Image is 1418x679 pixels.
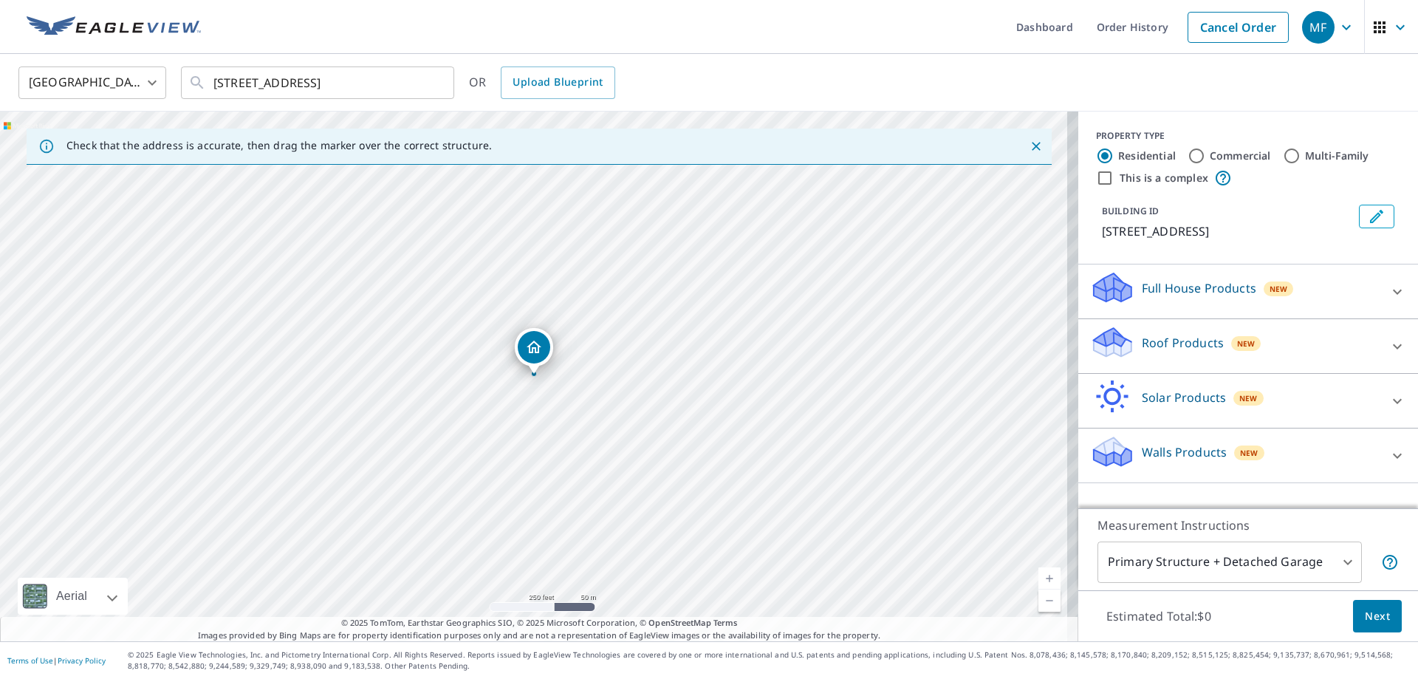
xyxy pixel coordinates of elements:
p: Roof Products [1142,334,1224,352]
span: Your report will include the primary structure and a detached garage if one exists. [1381,553,1399,571]
div: [GEOGRAPHIC_DATA] [18,62,166,103]
button: Edit building 1 [1359,205,1394,228]
div: Solar ProductsNew [1090,380,1406,422]
div: Aerial [18,578,128,615]
div: PROPERTY TYPE [1096,129,1400,143]
a: Current Level 17, Zoom In [1038,567,1061,590]
span: New [1240,447,1258,459]
div: Walls ProductsNew [1090,434,1406,477]
span: New [1270,283,1288,295]
a: Terms [713,617,738,628]
a: Current Level 17, Zoom Out [1038,590,1061,612]
span: Upload Blueprint [513,73,603,92]
p: Full House Products [1142,279,1256,297]
div: OR [469,66,615,99]
button: Next [1353,600,1402,633]
p: Check that the address is accurate, then drag the marker over the correct structure. [66,139,492,152]
p: | [7,656,106,665]
label: This is a complex [1120,171,1208,185]
p: Estimated Total: $0 [1095,600,1223,632]
span: New [1239,392,1258,404]
span: © 2025 TomTom, Earthstar Geographics SIO, © 2025 Microsoft Corporation, © [341,617,738,629]
a: Privacy Policy [58,655,106,666]
a: Terms of Use [7,655,53,666]
span: New [1237,338,1256,349]
div: Primary Structure + Detached Garage [1097,542,1362,583]
label: Multi-Family [1305,149,1369,163]
input: Search by address or latitude-longitude [213,62,424,103]
button: Close [1027,137,1046,156]
p: [STREET_ADDRESS] [1102,222,1353,240]
img: EV Logo [27,16,201,38]
p: BUILDING ID [1102,205,1159,217]
a: Cancel Order [1188,12,1289,43]
p: Solar Products [1142,389,1226,406]
label: Residential [1118,149,1176,163]
span: Next [1365,607,1390,626]
div: Roof ProductsNew [1090,325,1406,367]
div: MF [1302,11,1335,44]
p: © 2025 Eagle View Technologies, Inc. and Pictometry International Corp. All Rights Reserved. Repo... [128,649,1411,672]
a: Upload Blueprint [501,66,614,99]
p: Measurement Instructions [1097,516,1399,534]
a: OpenStreetMap [648,617,710,628]
div: Aerial [52,578,92,615]
div: Dropped pin, building 1, Residential property, 95 Briar Ct Cheshire, CT 06410 [515,328,553,374]
label: Commercial [1210,149,1271,163]
div: Full House ProductsNew [1090,270,1406,313]
p: Walls Products [1142,443,1227,461]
